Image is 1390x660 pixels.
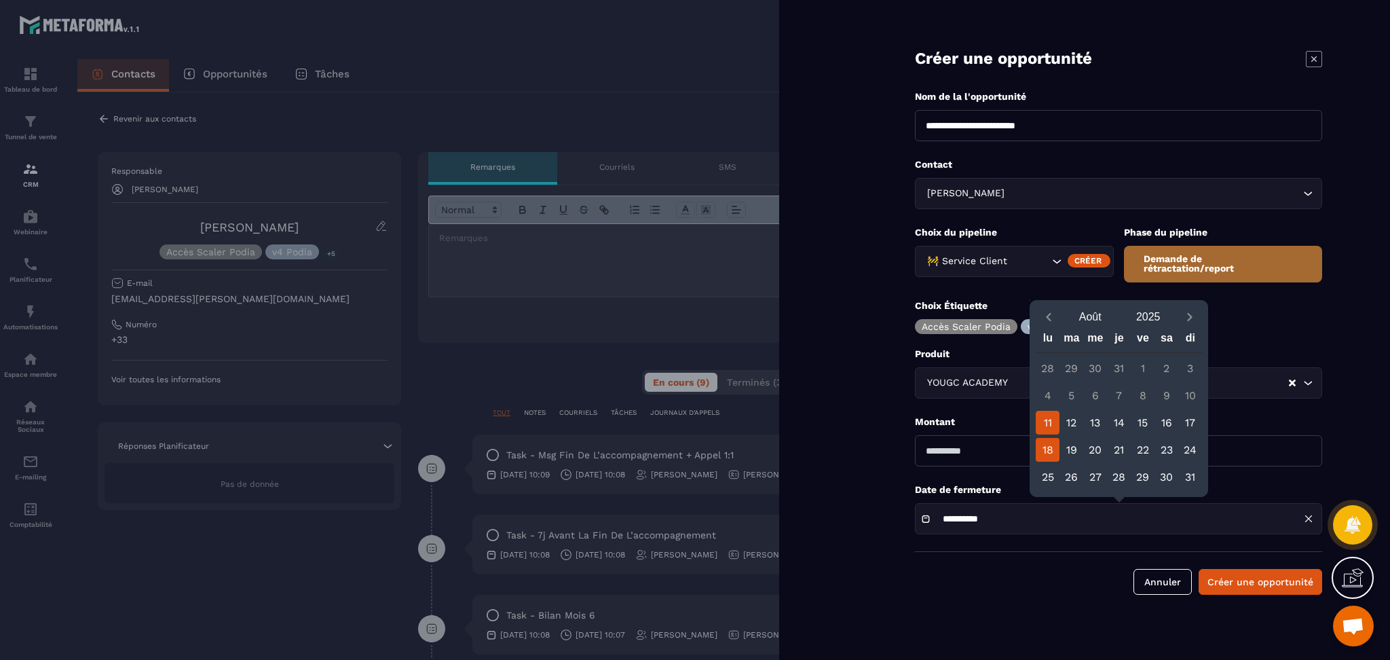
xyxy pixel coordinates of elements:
div: 31 [1178,465,1202,489]
button: Next month [1177,308,1202,326]
button: Open months overlay [1061,305,1119,329]
div: 1 [1131,356,1154,380]
p: Contact [915,158,1322,171]
div: 17 [1178,411,1202,435]
div: 10 [1178,384,1202,407]
div: Calendar days [1036,356,1202,489]
div: 29 [1059,356,1083,380]
button: Open years overlay [1119,305,1178,329]
div: Créer [1068,254,1110,268]
div: 30 [1083,356,1107,380]
button: Clear Selected [1289,378,1296,388]
div: 23 [1154,438,1178,462]
div: 24 [1178,438,1202,462]
input: Search for option [1011,375,1288,390]
div: Search for option [915,178,1322,209]
div: 30 [1154,465,1178,489]
div: ve [1131,329,1154,352]
div: 20 [1083,438,1107,462]
div: 26 [1059,465,1083,489]
div: Search for option [915,246,1114,277]
div: 31 [1107,356,1131,380]
div: 5 [1059,384,1083,407]
div: je [1107,329,1131,352]
div: 29 [1131,465,1154,489]
p: Nom de la l'opportunité [915,90,1322,103]
div: 2 [1154,356,1178,380]
p: Produit [915,348,1322,361]
button: Previous month [1036,308,1061,326]
div: 8 [1131,384,1154,407]
div: 19 [1059,438,1083,462]
div: sa [1154,329,1178,352]
div: di [1178,329,1202,352]
p: Date de fermeture [915,483,1322,496]
div: 16 [1154,411,1178,435]
a: Ouvrir le chat [1333,606,1374,646]
input: Search for option [1007,186,1300,201]
p: Choix Étiquette [915,299,1322,312]
div: 25 [1036,465,1059,489]
div: 11 [1036,411,1059,435]
div: 28 [1107,465,1131,489]
input: Search for option [1010,254,1049,269]
div: 27 [1083,465,1107,489]
p: Créer une opportunité [915,48,1092,70]
p: Montant [915,416,1322,428]
p: Accès Scaler Podia [922,322,1011,331]
div: 13 [1083,411,1107,435]
div: 18 [1036,438,1059,462]
div: 14 [1107,411,1131,435]
p: Choix du pipeline [915,226,1114,239]
div: Calendar wrapper [1036,329,1202,489]
div: 7 [1107,384,1131,407]
div: 4 [1036,384,1059,407]
div: 15 [1131,411,1154,435]
span: YOUGC ACADEMY [924,375,1011,390]
div: me [1083,329,1107,352]
div: 3 [1178,356,1202,380]
button: Annuler [1133,569,1192,595]
div: 28 [1036,356,1059,380]
div: 9 [1154,384,1178,407]
button: Créer une opportunité [1199,569,1322,595]
div: 21 [1107,438,1131,462]
p: v4 Podia [1028,322,1068,331]
p: Phase du pipeline [1124,226,1323,239]
span: 🚧 Service Client [924,254,1010,269]
div: lu [1036,329,1059,352]
div: 22 [1131,438,1154,462]
div: Search for option [915,367,1322,399]
span: [PERSON_NAME] [924,186,1007,201]
div: ma [1059,329,1083,352]
div: 6 [1083,384,1107,407]
div: 12 [1059,411,1083,435]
